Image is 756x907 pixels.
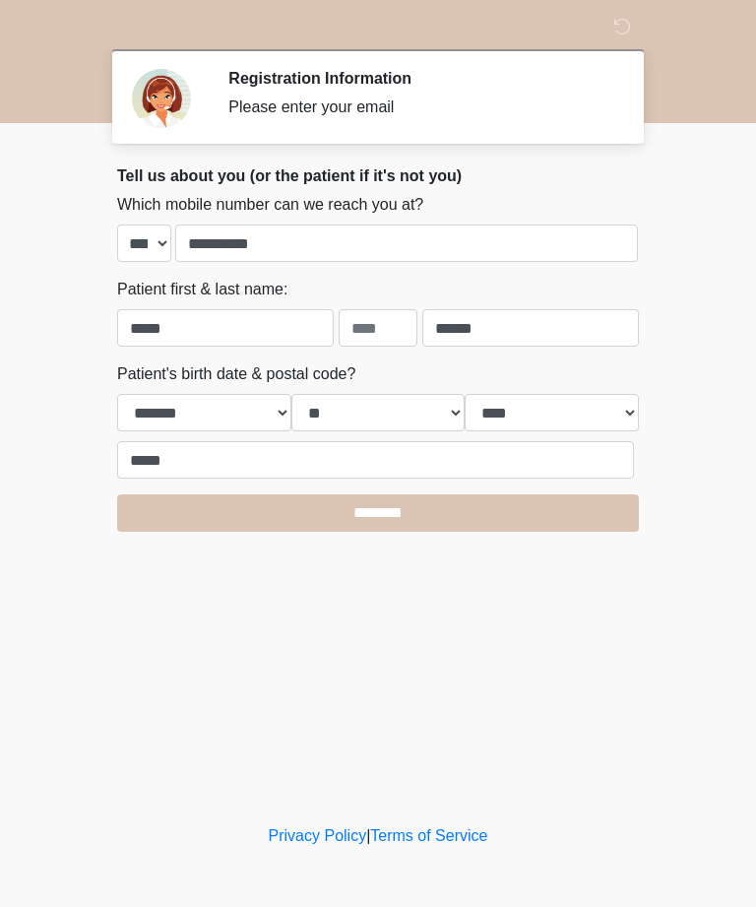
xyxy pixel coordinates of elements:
a: | [366,827,370,844]
img: Sm Skin La Laser Logo [97,15,123,39]
div: Please enter your email [228,96,609,119]
label: Patient first & last name: [117,278,287,301]
h2: Registration Information [228,69,609,88]
label: Which mobile number can we reach you at? [117,193,423,217]
label: Patient's birth date & postal code? [117,362,355,386]
h2: Tell us about you (or the patient if it's not you) [117,166,639,185]
img: Agent Avatar [132,69,191,128]
a: Terms of Service [370,827,487,844]
a: Privacy Policy [269,827,367,844]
